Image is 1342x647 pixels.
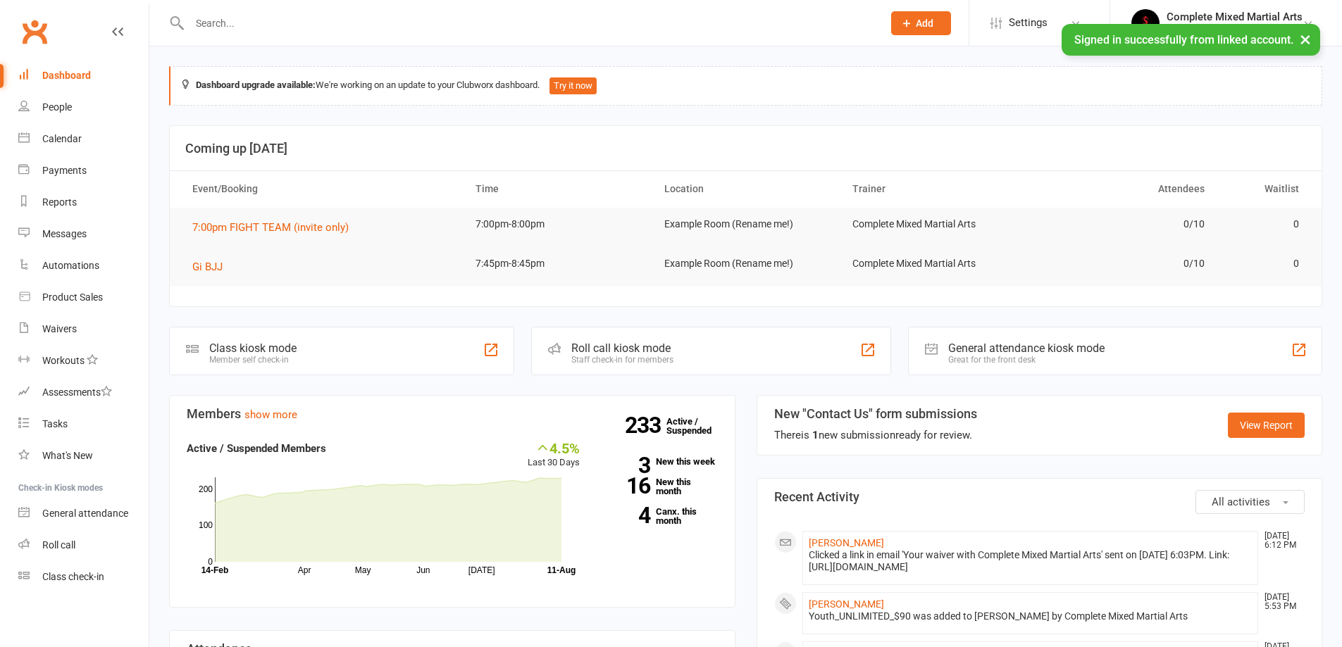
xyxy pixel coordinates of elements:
a: Class kiosk mode [18,561,149,593]
td: Example Room (Rename me!) [652,247,840,280]
span: Add [916,18,933,29]
th: Waitlist [1217,171,1312,207]
th: Location [652,171,840,207]
span: Gi BJJ [192,260,223,273]
div: Payments [42,165,87,176]
div: Complete Mixed Martial Arts [1167,23,1303,36]
td: 0 [1217,208,1312,241]
span: Signed in successfully from linked account. [1074,33,1293,46]
td: Complete Mixed Martial Arts [840,247,1029,280]
a: Reports [18,187,149,218]
td: 7:00pm-8:00pm [463,208,652,241]
td: 0/10 [1029,208,1217,241]
th: Attendees [1029,171,1217,207]
div: Last 30 Days [528,440,580,470]
strong: 233 [625,415,666,436]
div: Assessments [42,387,112,398]
strong: 1 [812,429,819,441]
h3: Coming up [DATE] [185,142,1306,156]
div: Member self check-in [209,355,297,365]
th: Event/Booking [180,171,463,207]
time: [DATE] 5:53 PM [1257,593,1304,611]
strong: Dashboard upgrade available: [196,80,316,90]
div: Youth_UNLIMITED_$90 was added to [PERSON_NAME] by Complete Mixed Martial Arts [809,610,1253,622]
span: All activities [1212,496,1270,508]
th: Time [463,171,652,207]
div: Calendar [42,133,82,144]
img: thumb_image1717476369.png [1131,9,1160,37]
div: Roll call [42,539,75,551]
div: Workouts [42,355,85,366]
div: Clicked a link in email 'Your waiver with Complete Mixed Martial Arts' sent on [DATE] 6:03PM. Lin... [809,549,1253,573]
strong: 3 [601,455,650,476]
div: Tasks [42,418,68,429]
a: 4Canx. this month [601,507,718,525]
td: 0/10 [1029,247,1217,280]
strong: 4 [601,505,650,526]
div: We're working on an update to your Clubworx dashboard. [169,66,1322,106]
a: Waivers [18,313,149,345]
th: Trainer [840,171,1029,207]
a: [PERSON_NAME] [809,537,884,548]
time: [DATE] 6:12 PM [1257,532,1304,550]
a: Roll call [18,529,149,561]
a: Clubworx [17,14,52,49]
div: Class kiosk mode [209,341,297,355]
div: Dashboard [42,70,91,81]
td: Example Room (Rename me!) [652,208,840,241]
td: Complete Mixed Martial Arts [840,208,1029,241]
a: Tasks [18,408,149,440]
button: All activities [1195,490,1305,514]
a: 16New this month [601,477,718,496]
div: What's New [42,450,93,461]
div: There is new submission ready for review. [774,427,977,444]
h3: Recent Activity [774,490,1305,504]
div: Class check-in [42,571,104,582]
a: Workouts [18,345,149,377]
div: Great for the front desk [948,355,1105,365]
h3: Members [187,407,718,421]
td: 7:45pm-8:45pm [463,247,652,280]
div: Staff check-in for members [571,355,673,365]
a: Automations [18,250,149,282]
a: View Report [1228,413,1305,438]
div: Messages [42,228,87,239]
div: General attendance [42,508,128,519]
a: Product Sales [18,282,149,313]
a: show more [244,408,297,421]
button: × [1293,24,1318,54]
a: What's New [18,440,149,472]
span: 7:00pm FIGHT TEAM (invite only) [192,221,349,234]
a: General attendance kiosk mode [18,498,149,529]
span: Settings [1009,7,1048,39]
a: Messages [18,218,149,250]
button: 7:00pm FIGHT TEAM (invite only) [192,219,359,236]
input: Search... [185,13,873,33]
div: Waivers [42,323,77,334]
a: Dashboard [18,60,149,92]
div: Reports [42,196,77,208]
div: General attendance kiosk mode [948,341,1105,355]
div: People [42,101,72,113]
div: Complete Mixed Martial Arts [1167,11,1303,23]
div: Product Sales [42,291,103,303]
a: [PERSON_NAME] [809,598,884,610]
td: 0 [1217,247,1312,280]
a: 3New this week [601,457,718,466]
button: Add [891,11,951,35]
button: Gi BJJ [192,258,232,275]
div: Automations [42,260,99,271]
strong: Active / Suspended Members [187,442,326,455]
div: 4.5% [528,440,580,456]
a: 233Active / Suspended [666,406,728,446]
a: People [18,92,149,123]
a: Calendar [18,123,149,155]
a: Payments [18,155,149,187]
a: Assessments [18,377,149,408]
div: Roll call kiosk mode [571,341,673,355]
strong: 16 [601,475,650,496]
button: Try it now [549,77,597,94]
h3: New "Contact Us" form submissions [774,407,977,421]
